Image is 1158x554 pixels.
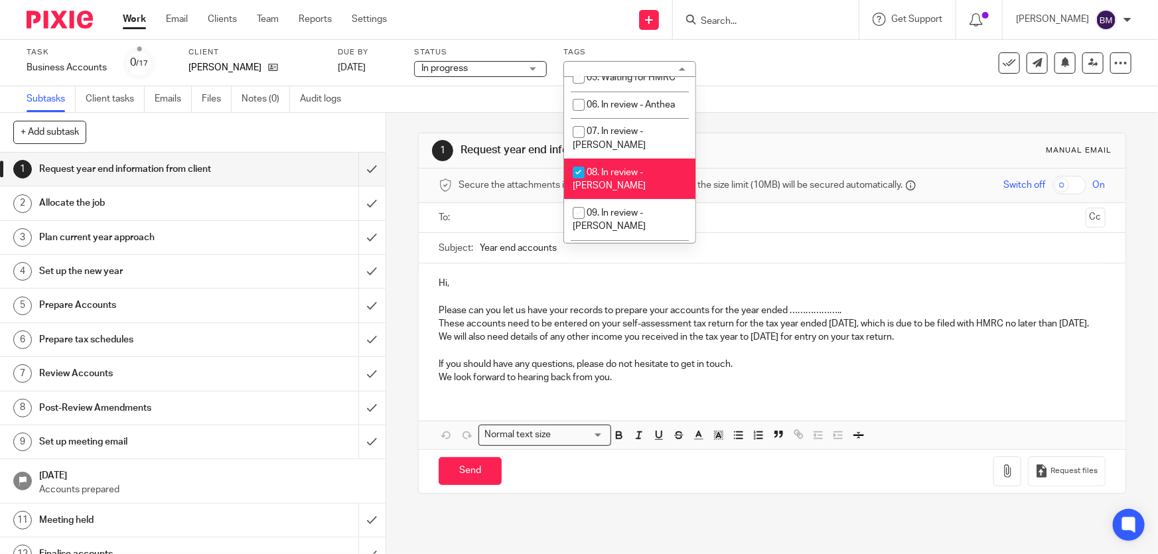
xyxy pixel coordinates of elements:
label: Tags [563,47,696,58]
span: Get Support [891,15,942,24]
span: Normal text size [482,428,554,442]
p: We will also need details of any other income you received in the tax year to [DATE] for entry on... [439,330,1105,344]
label: Due by [338,47,398,58]
a: Email [166,13,188,26]
h1: Set up the new year [39,261,243,281]
span: 05. Waiting for HMRC [587,73,676,82]
a: Team [257,13,279,26]
input: Search for option [555,428,603,442]
a: Settings [352,13,387,26]
a: Files [202,86,232,112]
h1: Review Accounts [39,364,243,383]
a: Client tasks [86,86,145,112]
small: /17 [137,60,149,67]
a: Reports [299,13,332,26]
span: 07. In review - [PERSON_NAME] [573,127,646,150]
p: Please can you let us have your records to prepare your accounts for the year ended ……………….. [439,304,1105,317]
img: Pixie [27,11,93,29]
p: We look forward to hearing back from you. [439,371,1105,384]
a: Audit logs [300,86,351,112]
span: 08. In review - [PERSON_NAME] [573,168,646,191]
div: 5 [13,297,32,315]
span: On [1093,178,1106,192]
a: Subtasks [27,86,76,112]
p: Accounts prepared [39,483,372,496]
h1: Prepare Accounts [39,295,243,315]
h1: Post-Review Amendments [39,398,243,418]
h1: Set up meeting email [39,432,243,452]
input: Search [699,16,819,28]
a: Clients [208,13,237,26]
div: 6 [13,330,32,349]
p: [PERSON_NAME] [1016,13,1089,26]
h1: Plan current year approach [39,228,243,247]
span: Secure the attachments in this message. Files exceeding the size limit (10MB) will be secured aut... [459,178,903,192]
button: Cc [1086,208,1106,228]
div: Manual email [1047,145,1112,156]
div: 2 [13,194,32,213]
span: Switch off [1004,178,1046,192]
div: 3 [13,228,32,247]
div: 0 [131,55,149,70]
label: Client [188,47,321,58]
span: 06. In review - Anthea [587,100,675,109]
div: 1 [432,140,453,161]
div: Business Accounts [27,61,107,74]
a: Work [123,13,146,26]
h1: Meeting held [39,510,243,530]
p: [PERSON_NAME] [188,61,261,74]
button: + Add subtask [13,121,86,143]
input: Send [439,457,502,486]
div: Search for option [478,425,611,445]
div: 9 [13,433,32,451]
span: Request files [1051,466,1098,476]
p: If you should have any questions, please do not hesitate to get in touch. [439,358,1105,371]
div: 8 [13,399,32,417]
div: 11 [13,511,32,529]
p: Hi, [439,277,1105,290]
a: Notes (0) [242,86,290,112]
label: Subject: [439,242,473,255]
div: 4 [13,262,32,281]
img: svg%3E [1096,9,1117,31]
div: 7 [13,364,32,383]
label: To: [439,211,453,224]
p: These accounts need to be entered on your self-assessment tax return for the tax year ended [DATE... [439,317,1105,330]
h1: Request year end information from client [461,143,800,157]
h1: [DATE] [39,466,372,482]
button: Request files [1028,456,1105,486]
span: In progress [421,64,468,73]
span: [DATE] [338,63,366,72]
div: 1 [13,160,32,178]
label: Status [414,47,547,58]
h1: Allocate the job [39,193,243,213]
h1: Request year end information from client [39,159,243,179]
label: Task [27,47,107,58]
h1: Prepare tax schedules [39,330,243,350]
span: 09. In review - [PERSON_NAME] [573,208,646,232]
a: Emails [155,86,192,112]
